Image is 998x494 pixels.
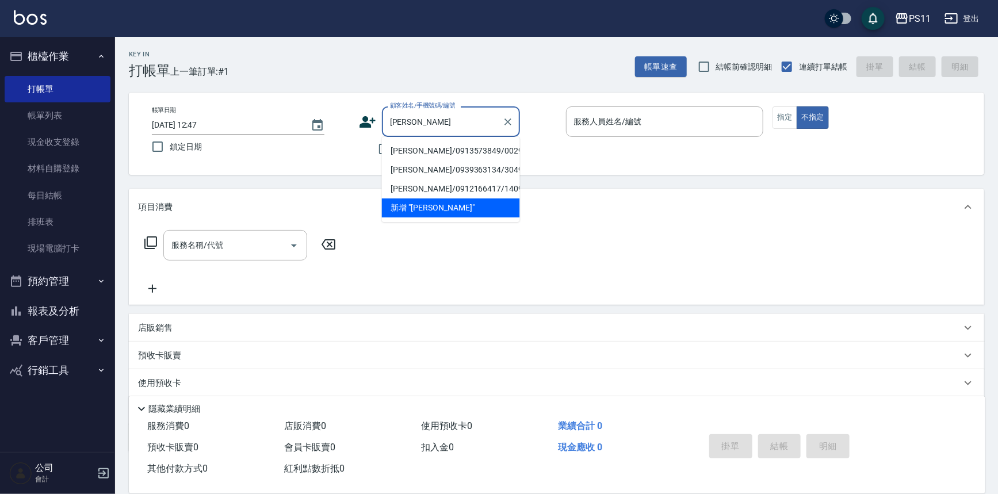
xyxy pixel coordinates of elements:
button: 客戶管理 [5,325,110,355]
span: 會員卡販賣 0 [284,442,335,453]
li: [PERSON_NAME]/0913573849/0029 [382,141,520,160]
div: PS11 [909,12,931,26]
p: 項目消費 [138,201,173,213]
button: 登出 [940,8,984,29]
button: 報表及分析 [5,296,110,326]
span: 預收卡販賣 0 [147,442,198,453]
label: 帳單日期 [152,106,176,114]
a: 現金收支登錄 [5,129,110,155]
button: Clear [500,114,516,130]
span: 業績合計 0 [558,420,602,431]
img: Logo [14,10,47,25]
h3: 打帳單 [129,63,170,79]
li: [PERSON_NAME]/0912166417/1409 [382,179,520,198]
span: 服務消費 0 [147,420,189,431]
span: 鎖定日期 [170,141,202,153]
a: 每日結帳 [5,182,110,209]
button: 帳單速查 [635,56,687,78]
span: 店販消費 0 [284,420,326,431]
button: 櫃檯作業 [5,41,110,71]
span: 紅利點數折抵 0 [284,463,345,474]
a: 現場電腦打卡 [5,235,110,262]
input: YYYY/MM/DD hh:mm [152,116,299,135]
button: 指定 [773,106,797,129]
a: 材料自購登錄 [5,155,110,182]
span: 上一筆訂單:#1 [170,64,230,79]
p: 店販銷售 [138,322,173,334]
a: 帳單列表 [5,102,110,129]
button: 預約管理 [5,266,110,296]
div: 項目消費 [129,189,984,225]
p: 預收卡販賣 [138,350,181,362]
span: 其他付款方式 0 [147,463,208,474]
li: [PERSON_NAME]/0939363134/3049 [382,160,520,179]
a: 打帳單 [5,76,110,102]
p: 使用預收卡 [138,377,181,389]
li: 新增 "[PERSON_NAME]" [382,198,520,217]
p: 會計 [35,474,94,484]
span: 結帳前確認明細 [716,61,773,73]
a: 排班表 [5,209,110,235]
button: Open [285,236,303,255]
h2: Key In [129,51,170,58]
div: 使用預收卡 [129,369,984,397]
p: 隱藏業績明細 [148,403,200,415]
img: Person [9,462,32,485]
button: 不指定 [797,106,829,129]
h5: 公司 [35,462,94,474]
button: save [862,7,885,30]
span: 扣入金 0 [421,442,454,453]
div: 預收卡販賣 [129,342,984,369]
button: Choose date, selected date is 2025-10-06 [304,112,331,139]
span: 使用預收卡 0 [421,420,472,431]
span: 現金應收 0 [558,442,602,453]
button: 行銷工具 [5,355,110,385]
div: 店販銷售 [129,314,984,342]
button: PS11 [890,7,935,30]
label: 顧客姓名/手機號碼/編號 [390,101,456,110]
span: 連續打單結帳 [799,61,847,73]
